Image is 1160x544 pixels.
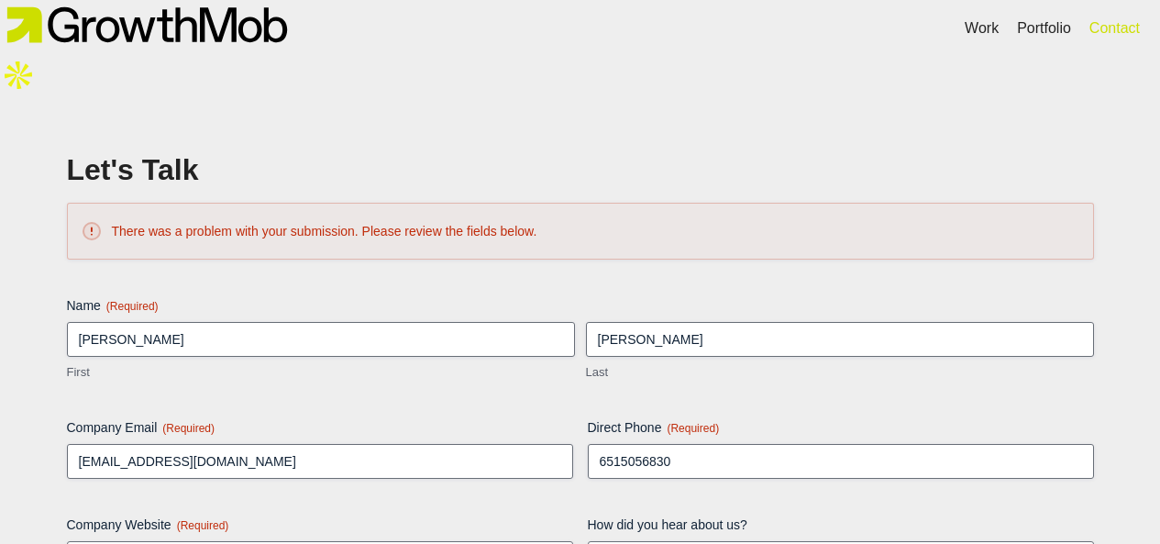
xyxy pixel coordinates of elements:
legend: Name [67,296,159,315]
span: (Required) [667,422,719,435]
label: Company Website [67,516,573,534]
a: Portfolio [1017,17,1071,39]
a: Contact [1089,17,1140,39]
span: (Required) [162,422,215,435]
span: (Required) [106,300,159,313]
label: How did you hear about us? [588,516,1094,534]
label: First [67,364,575,382]
h2: There was a problem with your submission. Please review the fields below. [83,222,1078,240]
h2: Let's Talk [67,155,1094,184]
label: Last [586,364,1094,382]
span: (Required) [177,519,229,532]
a: Work [965,17,999,39]
label: Direct Phone [588,418,1094,437]
label: Company Email [67,418,573,437]
nav: Main nav [956,13,1149,44]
